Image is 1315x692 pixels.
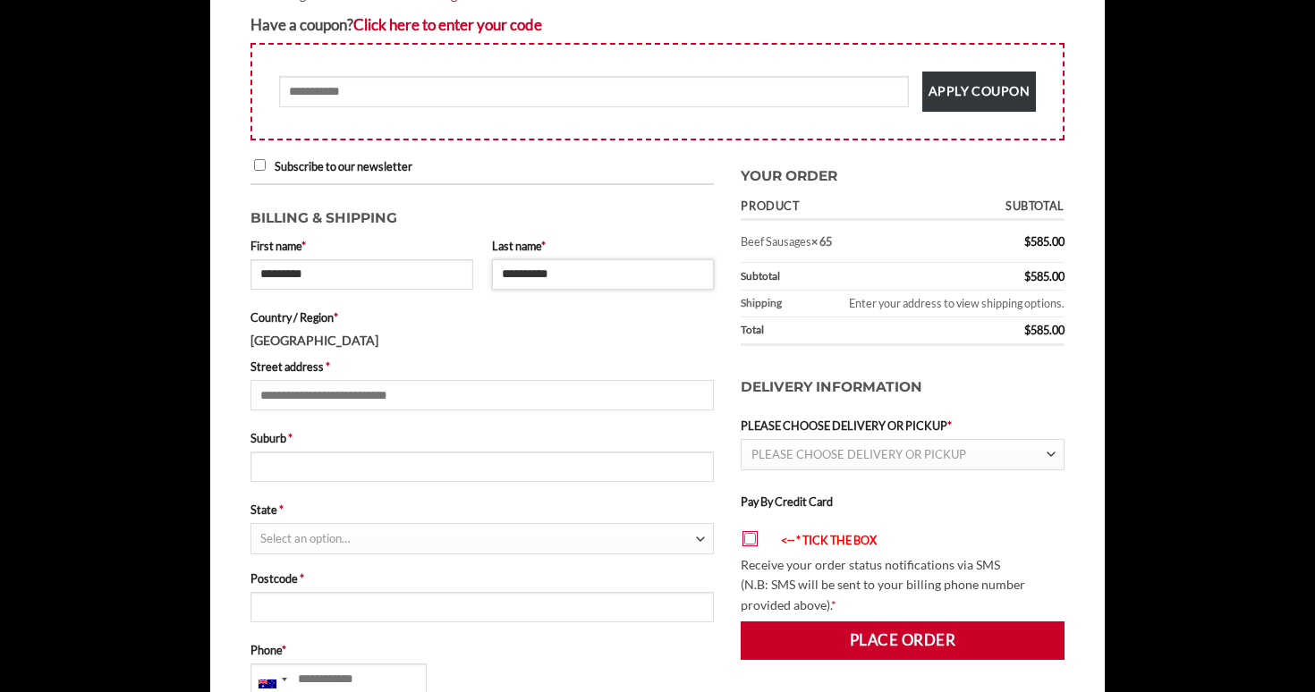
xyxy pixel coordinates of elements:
td: Enter your address to view shipping options. [797,291,1065,317]
label: PLEASE CHOOSE DELIVERY OR PICKUP [741,417,1065,435]
abbr: required [947,418,952,433]
button: Place order [741,621,1065,659]
span: $ [1024,323,1031,337]
input: Subscribe to our newsletter [254,159,266,171]
abbr: required [334,310,338,325]
bdi: 585.00 [1024,323,1065,337]
th: Subtotal [935,195,1065,221]
h3: Delivery Information [741,359,1065,417]
abbr: required [279,502,284,517]
h3: Your order [741,156,1065,188]
button: Apply coupon [922,72,1036,112]
abbr: required [541,239,546,253]
abbr: required [282,643,286,657]
th: Shipping [741,291,797,317]
abbr: required [288,431,293,445]
label: Last name [492,237,715,255]
label: First name [250,237,473,255]
td: Beef Sausages [741,221,935,263]
img: arrow-blink.gif [765,536,781,547]
label: Phone [250,641,714,659]
bdi: 585.00 [1024,269,1065,283]
span: $ [1024,234,1031,249]
h3: Billing & Shipping [250,198,714,230]
label: Suburb [250,429,714,447]
span: PLEASE CHOOSE DELIVERY OR PICKUP [751,447,966,461]
p: Receive your order status notifications via SMS (N.B: SMS will be sent to your billing phone numb... [741,555,1065,616]
label: Street address [250,358,714,376]
th: Total [741,317,935,346]
abbr: required [300,571,304,586]
label: Country / Region [250,308,714,326]
abbr: required [831,597,836,612]
span: State [250,523,714,553]
bdi: 585.00 [1024,234,1065,249]
th: Subtotal [741,263,935,290]
label: State [250,501,714,519]
span: Select an option… [260,531,350,545]
abbr: required [301,239,306,253]
abbr: required [326,359,330,374]
th: Product [741,195,935,221]
font: <-- * TICK THE BOX [781,533,877,547]
label: Pay By Credit Card [741,494,833,509]
strong: [GEOGRAPHIC_DATA] [250,333,378,348]
span: Subscribe to our newsletter [275,159,412,173]
label: Postcode [250,570,714,587]
strong: × 65 [811,234,832,249]
input: <-- * TICK THE BOX [744,533,756,544]
a: Enter your coupon code [353,15,542,34]
span: $ [1024,269,1031,283]
div: Have a coupon? [250,13,1065,37]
